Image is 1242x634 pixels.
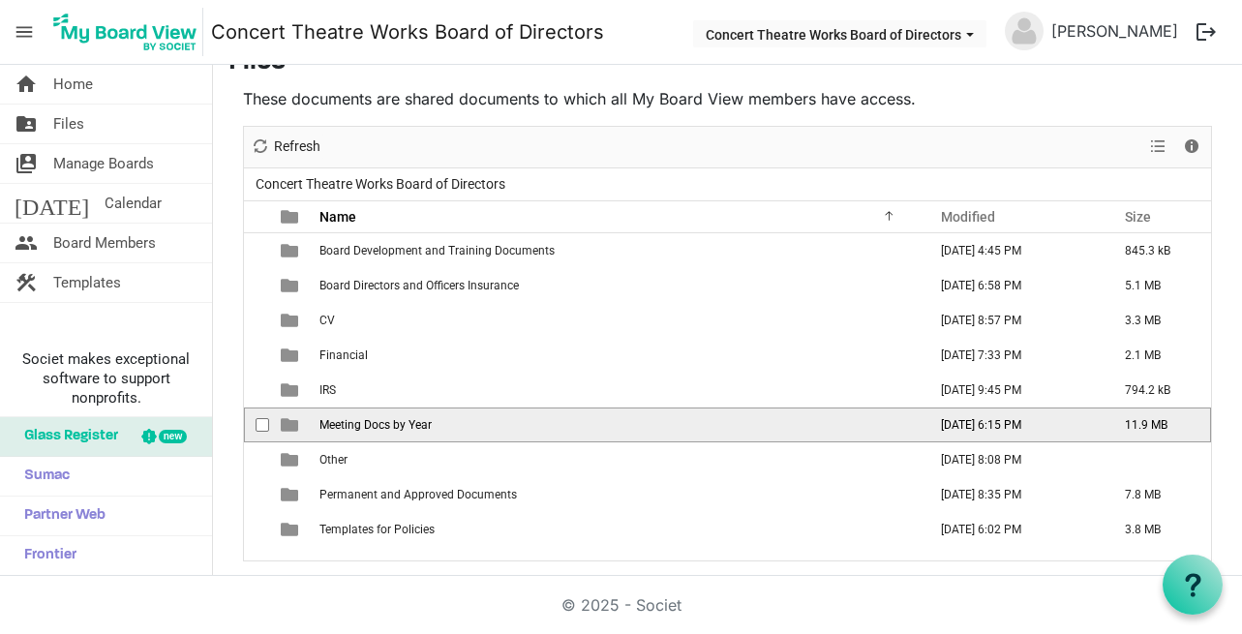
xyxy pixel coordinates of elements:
td: is template cell column header type [269,477,314,512]
span: Templates [53,263,121,302]
td: 3.8 MB is template cell column header Size [1105,512,1211,547]
button: logout [1186,12,1227,52]
span: Home [53,65,93,104]
td: Board Development and Training Documents is template cell column header Name [314,233,921,268]
span: Templates for Policies [319,523,435,536]
td: November 06, 2023 8:08 PM column header Modified [921,442,1105,477]
td: is template cell column header type [269,442,314,477]
td: IRS is template cell column header Name [314,373,921,408]
td: 7.8 MB is template cell column header Size [1105,477,1211,512]
td: checkbox [244,338,269,373]
span: Modified [941,209,995,225]
td: Board Directors and Officers Insurance is template cell column header Name [314,268,921,303]
div: Details [1175,127,1208,167]
span: menu [6,14,43,50]
td: is template cell column header type [269,512,314,547]
td: is template cell column header Size [1105,442,1211,477]
span: Societ makes exceptional software to support nonprofits. [9,349,203,408]
button: Details [1179,135,1205,159]
td: Templates for Policies is template cell column header Name [314,512,921,547]
td: is template cell column header type [269,373,314,408]
div: new [159,430,187,443]
span: Glass Register [15,417,118,456]
td: 3.3 MB is template cell column header Size [1105,303,1211,338]
td: checkbox [244,373,269,408]
td: April 22, 2025 6:02 PM column header Modified [921,512,1105,547]
span: [DATE] [15,184,89,223]
td: 794.2 kB is template cell column header Size [1105,373,1211,408]
span: Board Directors and Officers Insurance [319,279,519,292]
td: is template cell column header type [269,268,314,303]
span: Partner Web [15,497,106,535]
td: March 25, 2025 8:35 PM column header Modified [921,477,1105,512]
a: My Board View Logo [47,8,211,56]
div: Refresh [244,127,327,167]
button: Concert Theatre Works Board of Directors dropdownbutton [693,20,986,47]
td: July 23, 2025 7:33 PM column header Modified [921,338,1105,373]
span: Frontier [15,536,76,575]
span: switch_account [15,144,38,183]
span: construction [15,263,38,302]
td: November 14, 2023 6:58 PM column header Modified [921,268,1105,303]
td: checkbox [244,233,269,268]
span: Board Members [53,224,156,262]
span: Name [319,209,356,225]
span: Size [1125,209,1151,225]
span: CV [319,314,335,327]
td: checkbox [244,268,269,303]
div: View [1142,127,1175,167]
td: June 24, 2025 4:45 PM column header Modified [921,233,1105,268]
button: View dropdownbutton [1146,135,1169,159]
span: Files [53,105,84,143]
a: © 2025 - Societ [561,595,682,615]
span: Financial [319,348,368,362]
span: people [15,224,38,262]
span: folder_shared [15,105,38,143]
a: [PERSON_NAME] [1044,12,1186,50]
img: My Board View Logo [47,8,203,56]
td: checkbox [244,303,269,338]
td: August 17, 2025 9:45 PM column header Modified [921,373,1105,408]
span: Calendar [105,184,162,223]
td: is template cell column header type [269,233,314,268]
td: CV is template cell column header Name [314,303,921,338]
span: Concert Theatre Works Board of Directors [252,172,509,196]
span: Meeting Docs by Year [319,418,432,432]
span: Manage Boards [53,144,154,183]
button: Refresh [248,135,324,159]
td: 2.1 MB is template cell column header Size [1105,338,1211,373]
td: October 08, 2025 6:15 PM column header Modified [921,408,1105,442]
img: no-profile-picture.svg [1005,12,1044,50]
span: home [15,65,38,104]
span: Sumac [15,457,70,496]
td: Other is template cell column header Name [314,442,921,477]
td: is template cell column header type [269,408,314,442]
td: 845.3 kB is template cell column header Size [1105,233,1211,268]
span: Refresh [272,135,322,159]
td: is template cell column header type [269,338,314,373]
td: checkbox [244,408,269,442]
td: is template cell column header type [269,303,314,338]
td: November 06, 2023 8:57 PM column header Modified [921,303,1105,338]
p: These documents are shared documents to which all My Board View members have access. [243,87,1212,110]
td: checkbox [244,442,269,477]
td: 11.9 MB is template cell column header Size [1105,408,1211,442]
span: IRS [319,383,336,397]
td: checkbox [244,477,269,512]
span: Permanent and Approved Documents [319,488,517,501]
td: 5.1 MB is template cell column header Size [1105,268,1211,303]
td: Permanent and Approved Documents is template cell column header Name [314,477,921,512]
span: Board Development and Training Documents [319,244,555,257]
td: checkbox [244,512,269,547]
td: Financial is template cell column header Name [314,338,921,373]
td: Meeting Docs by Year is template cell column header Name [314,408,921,442]
a: Concert Theatre Works Board of Directors [211,13,604,51]
span: Other [319,453,348,467]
